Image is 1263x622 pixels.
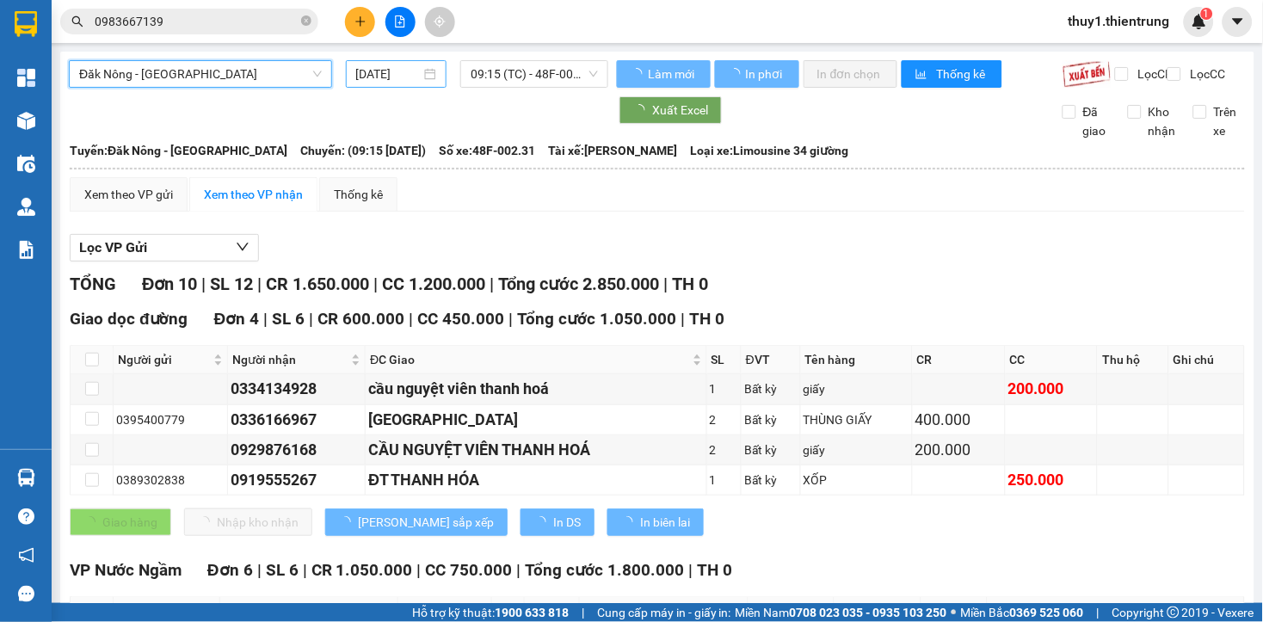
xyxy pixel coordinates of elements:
[597,603,731,622] span: Cung cấp máy in - giấy in:
[744,471,798,490] div: Bất kỳ
[1063,60,1112,88] img: 9k=
[142,274,197,294] span: Đơn 10
[325,508,508,536] button: [PERSON_NAME] sắp xếp
[804,379,909,398] div: giấy
[1184,65,1229,83] span: Lọc CC
[70,274,116,294] span: TỔNG
[715,60,799,88] button: In phơi
[961,603,1084,622] span: Miền Bắc
[266,274,369,294] span: CR 1.650.000
[228,14,416,42] b: [DOMAIN_NAME]
[707,346,742,374] th: SL
[490,274,494,294] span: |
[426,560,513,580] span: CC 750.000
[214,309,260,329] span: Đơn 4
[334,185,383,204] div: Thống kê
[116,471,225,490] div: 0389302838
[231,468,362,492] div: 0919555267
[266,560,299,580] span: SL 6
[915,68,930,82] span: bar-chart
[257,560,262,580] span: |
[17,155,35,173] img: warehouse-icon
[79,61,322,87] span: Đăk Nông - Hà Nội
[300,141,426,160] span: Chuyến: (09:15 [DATE])
[742,346,801,374] th: ĐVT
[1131,65,1176,83] span: Lọc CR
[69,14,155,118] b: Nhà xe Thiên Trung
[804,60,897,88] button: In đơn chọn
[118,601,202,620] span: Người gửi
[439,141,535,160] span: Số xe: 48F-002.31
[744,440,798,459] div: Bất kỳ
[508,309,513,329] span: |
[417,309,504,329] span: CC 450.000
[301,15,311,26] span: close-circle
[70,508,171,536] button: Giao hàng
[548,141,677,160] span: Tài xế: [PERSON_NAME]
[1142,102,1183,140] span: Kho nhận
[1076,102,1115,140] span: Đã giao
[303,560,307,580] span: |
[1230,14,1246,29] span: caret-down
[521,508,595,536] button: In DS
[790,606,947,619] strong: 0708 023 035 - 0935 103 250
[1207,102,1246,140] span: Trên xe
[17,112,35,130] img: warehouse-icon
[210,274,253,294] span: SL 12
[368,408,703,432] div: [GEOGRAPHIC_DATA]
[804,471,909,490] div: XỐP
[1008,468,1095,492] div: 250.000
[71,15,83,28] span: search
[17,198,35,216] img: warehouse-icon
[17,241,35,259] img: solution-icon
[184,508,312,536] button: Nhập kho nhận
[425,7,455,37] button: aim
[736,603,947,622] span: Miền Nam
[648,65,697,83] span: Làm mới
[804,440,909,459] div: giấy
[744,410,798,429] div: Bất kỳ
[690,141,848,160] span: Loại xe: Limousine 34 giường
[15,11,37,37] img: logo-vxr
[915,408,1002,432] div: 400.000
[382,274,485,294] span: CC 1.200.000
[915,438,1002,462] div: 200.000
[1168,607,1180,619] span: copyright
[1098,346,1168,374] th: Thu hộ
[231,377,362,401] div: 0334134928
[204,185,303,204] div: Xem theo VP nhận
[607,508,704,536] button: In biên lai
[710,440,738,459] div: 2
[495,606,569,619] strong: 1900 633 818
[70,144,287,157] b: Tuyến: Đăk Nông - [GEOGRAPHIC_DATA]
[633,104,652,116] span: loading
[17,69,35,87] img: dashboard-icon
[356,65,422,83] input: 13/08/2025
[95,12,298,31] input: Tìm tên, số ĐT hoặc mã đơn
[17,469,35,487] img: warehouse-icon
[70,560,182,580] span: VP Nước Ngầm
[619,96,722,124] button: Xuất Excel
[1006,346,1099,374] th: CC
[640,513,690,532] span: In biên lai
[689,309,724,329] span: TH 0
[385,7,416,37] button: file-add
[236,240,250,254] span: down
[18,586,34,602] span: message
[631,68,645,80] span: loading
[621,516,640,528] span: loading
[70,309,188,329] span: Giao dọc đường
[201,274,206,294] span: |
[118,350,210,369] span: Người gửi
[498,274,659,294] span: Tổng cước 2.850.000
[729,68,743,80] span: loading
[434,15,446,28] span: aim
[354,15,367,28] span: plus
[1192,14,1207,29] img: icon-new-feature
[417,560,422,580] span: |
[345,7,375,37] button: plus
[1201,8,1213,20] sup: 1
[339,516,358,528] span: loading
[231,408,362,432] div: 0336166967
[913,346,1006,374] th: CR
